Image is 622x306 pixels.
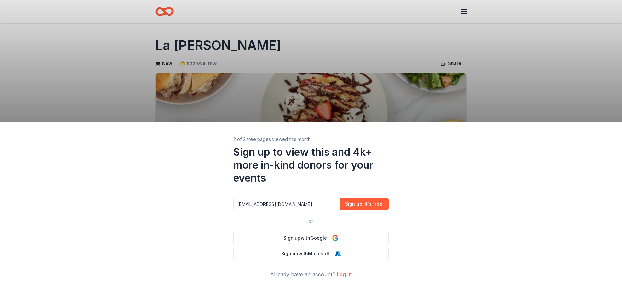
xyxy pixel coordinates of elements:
[270,271,335,278] span: Already have an account?
[335,250,341,257] img: Microsoft Logo
[340,198,389,210] button: Sign up, it's free!
[233,198,337,210] input: Enter email address
[337,271,352,278] a: Log in
[362,200,384,208] span: , it ' s free!
[306,217,316,225] span: or
[332,235,339,241] img: Google Logo
[233,146,389,185] div: Sign up to view this and 4k+ more in-kind donors for your events
[233,135,389,143] div: 2 of 2 free pages viewed this month
[233,232,389,244] button: Sign upwithGoogle
[233,247,389,260] button: Sign upwithMicrosoft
